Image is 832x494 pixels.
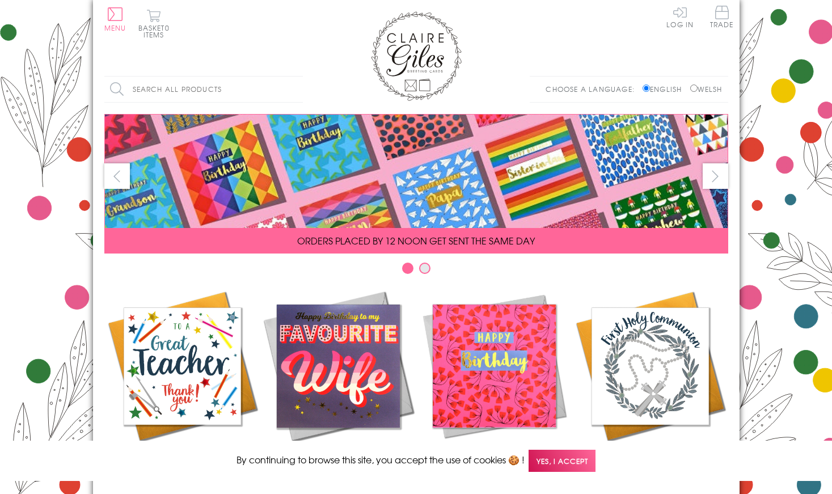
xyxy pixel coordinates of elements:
[104,23,126,33] span: Menu
[690,84,723,94] label: Welsh
[710,6,734,28] span: Trade
[292,77,303,102] input: Search
[104,163,130,189] button: prev
[666,6,694,28] a: Log In
[104,77,303,102] input: Search all products
[104,288,260,466] a: Academic
[690,85,698,92] input: Welsh
[104,7,126,31] button: Menu
[703,163,728,189] button: next
[529,450,596,472] span: Yes, I accept
[710,6,734,30] a: Trade
[643,84,687,94] label: English
[402,263,413,274] button: Carousel Page 1 (Current Slide)
[572,288,728,480] a: Communion and Confirmation
[143,23,170,40] span: 0 items
[643,85,650,92] input: English
[546,84,640,94] p: Choose a language:
[138,9,170,38] button: Basket0 items
[297,234,535,247] span: ORDERS PLACED BY 12 NOON GET SENT THE SAME DAY
[371,11,462,101] img: Claire Giles Greetings Cards
[104,262,728,280] div: Carousel Pagination
[260,288,416,466] a: New Releases
[416,288,572,466] a: Birthdays
[419,263,430,274] button: Carousel Page 2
